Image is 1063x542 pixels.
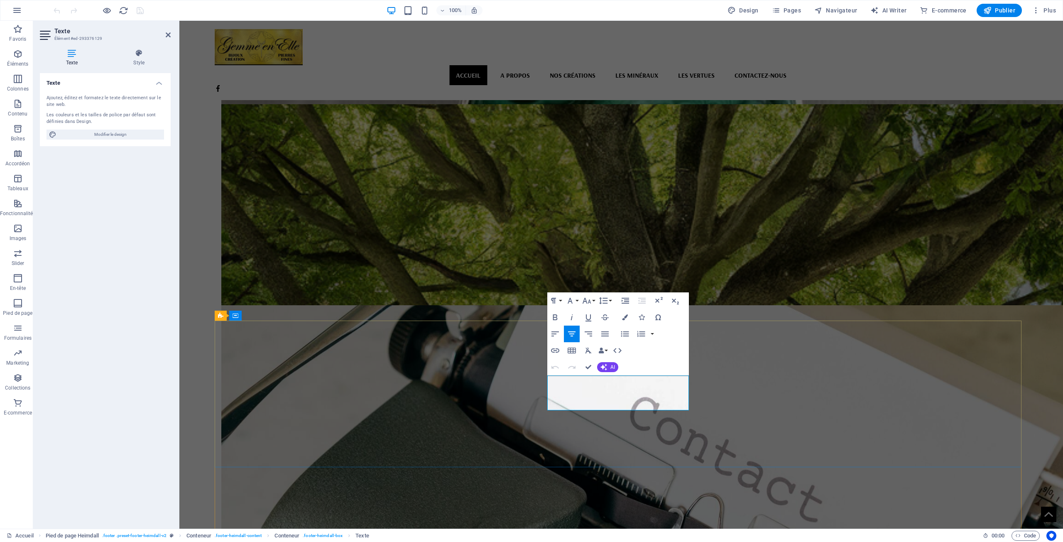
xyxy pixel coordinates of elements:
button: 100% [436,5,466,15]
button: Insert Link [547,342,563,359]
button: Unordered List [617,326,633,342]
p: Accordéon [5,160,30,167]
span: AI [610,365,615,370]
h4: Texte [40,73,171,88]
span: . footer-heimdall-box [303,531,343,541]
button: Font Size [580,292,596,309]
span: 00 00 [992,531,1004,541]
h3: Élément #ed-293376129 [54,35,154,42]
p: Marketing [6,360,29,366]
button: Icons [634,309,649,326]
h6: Durée de la session [983,531,1005,541]
button: Align Right [580,326,596,342]
p: Formulaires [4,335,32,341]
p: En-tête [10,285,26,292]
button: Superscript [651,292,666,309]
button: Ordered List [633,326,649,342]
p: E-commerce [4,410,32,416]
span: Cliquez pour sélectionner. Double-cliquez pour modifier. [186,531,211,541]
button: Align Justify [597,326,613,342]
button: Subscript [667,292,683,309]
span: Modifier le design [59,130,162,140]
button: Paragraph Format [547,292,563,309]
button: Font Family [564,292,580,309]
button: Modifier le design [47,130,164,140]
span: Pages [772,6,801,15]
button: Pages [769,4,804,17]
span: Cliquez pour sélectionner. Double-cliquez pour modifier. [274,531,299,541]
i: Lors du redimensionnement, ajuster automatiquement le niveau de zoom en fonction de l'appareil sé... [470,7,478,14]
p: Slider [12,260,24,267]
button: Special Characters [650,309,666,326]
nav: breadcrumb [46,531,369,541]
button: HTML [610,342,625,359]
button: Data Bindings [597,342,609,359]
span: Design [727,6,759,15]
p: Tableaux [7,185,28,192]
button: Ordered List [649,326,656,342]
h6: 100% [449,5,462,15]
button: E-commerce [916,4,970,17]
button: Align Center [564,326,580,342]
button: Clear Formatting [580,342,596,359]
button: Confirm (Ctrl+⏎) [580,359,596,375]
i: Cet élément est une présélection personnalisable. [170,533,174,538]
button: Plus [1029,4,1059,17]
h4: Texte [40,49,108,66]
button: Italic (Ctrl+I) [564,309,580,326]
span: Cliquez pour sélectionner. Double-cliquez pour modifier. [355,531,369,541]
span: Code [1015,531,1036,541]
span: Plus [1032,6,1056,15]
button: Undo (Ctrl+Z) [547,359,563,375]
button: Line Height [597,292,613,309]
div: Les couleurs et les tailles de police par défaut sont définies dans Design. [47,112,164,125]
p: Pied de page [3,310,32,316]
span: . footer .preset-footer-heimdall-v2 [102,531,167,541]
div: Design (Ctrl+Alt+Y) [724,4,762,17]
h4: Style [108,49,171,66]
p: Favoris [9,36,26,42]
span: E-commerce [920,6,966,15]
span: . footer-heimdall-content [215,531,262,541]
button: AI [597,362,618,372]
span: Cliquez pour sélectionner. Double-cliquez pour modifier. [46,531,99,541]
p: Images [10,235,27,242]
button: Code [1012,531,1040,541]
button: Usercentrics [1046,531,1056,541]
a: Cliquez pour annuler la sélection. Double-cliquez pour ouvrir Pages. [7,531,34,541]
button: Bold (Ctrl+B) [547,309,563,326]
button: Underline (Ctrl+U) [580,309,596,326]
p: Boîtes [11,135,25,142]
button: Strikethrough [597,309,613,326]
button: Insert Table [564,342,580,359]
button: Increase Indent [617,292,633,309]
button: AI Writer [867,4,910,17]
button: Colors [617,309,633,326]
p: Colonnes [7,86,29,92]
p: Éléments [7,61,28,67]
h2: Texte [54,27,171,35]
button: Navigateur [811,4,860,17]
span: AI Writer [870,6,906,15]
button: Decrease Indent [634,292,650,309]
div: Ajoutez, éditez et formatez le texte directement sur le site web. [47,95,164,108]
button: Cliquez ici pour quitter le mode Aperçu et poursuivre l'édition. [102,5,112,15]
span: Publier [983,6,1015,15]
span: : [997,532,999,539]
span: Navigateur [814,6,857,15]
p: Collections [5,385,30,391]
button: Align Left [547,326,563,342]
button: Redo (Ctrl+Shift+Z) [564,359,580,375]
i: Actualiser la page [119,6,128,15]
button: Design [724,4,762,17]
button: Publier [977,4,1022,17]
button: reload [118,5,128,15]
p: Contenu [8,110,27,117]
